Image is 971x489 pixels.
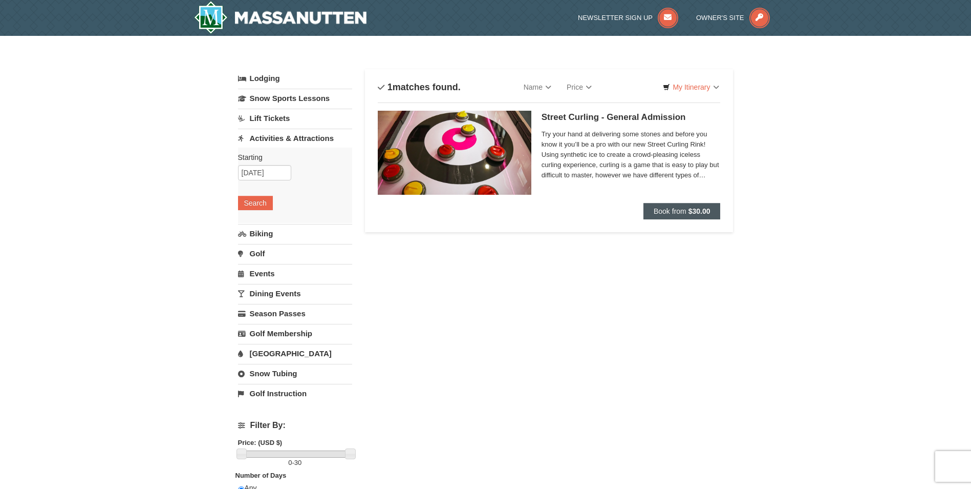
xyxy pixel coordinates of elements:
[654,207,686,215] span: Book from
[542,129,721,180] span: Try your hand at delivering some stones and before you know it you’ll be a pro with our new Stree...
[696,14,770,22] a: Owner's Site
[238,89,352,108] a: Snow Sports Lessons
[238,421,352,430] h4: Filter By:
[238,152,344,162] label: Starting
[238,304,352,323] a: Season Passes
[688,207,710,215] strong: $30.00
[516,77,559,97] a: Name
[238,284,352,303] a: Dining Events
[288,459,292,466] span: 0
[559,77,599,97] a: Price
[378,82,461,92] h4: matches found.
[238,224,352,243] a: Biking
[194,1,367,34] a: Massanutten Resort
[238,109,352,128] a: Lift Tickets
[238,439,283,446] strong: Price: (USD $)
[238,344,352,363] a: [GEOGRAPHIC_DATA]
[643,203,721,219] button: Book from $30.00
[294,459,301,466] span: 30
[238,264,352,283] a: Events
[235,472,287,479] strong: Number of Days
[194,1,367,34] img: Massanutten Resort Logo
[578,14,678,22] a: Newsletter Sign Up
[238,324,352,343] a: Golf Membership
[656,79,725,95] a: My Itinerary
[387,82,393,92] span: 1
[578,14,653,22] span: Newsletter Sign Up
[238,196,273,210] button: Search
[238,364,352,383] a: Snow Tubing
[542,112,721,123] h5: Street Curling - General Admission
[378,111,531,195] img: 15390471-88-44377514.jpg
[238,69,352,88] a: Lodging
[238,244,352,263] a: Golf
[238,384,352,403] a: Golf Instruction
[696,14,744,22] span: Owner's Site
[238,129,352,148] a: Activities & Attractions
[238,458,352,468] label: -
